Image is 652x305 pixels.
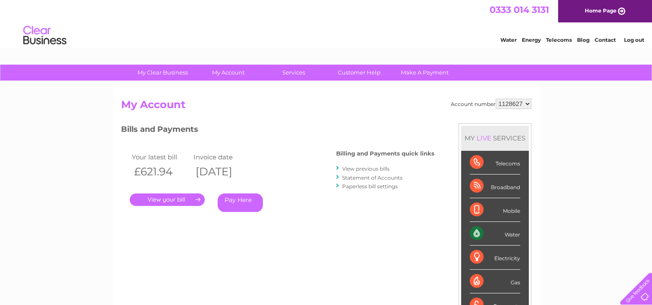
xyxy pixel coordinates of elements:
[470,222,520,246] div: Water
[500,37,517,43] a: Water
[342,165,390,172] a: View previous bills
[336,150,434,157] h4: Billing and Payments quick links
[127,65,198,81] a: My Clear Business
[490,4,549,15] a: 0333 014 3131
[470,198,520,222] div: Mobile
[121,123,434,138] h3: Bills and Payments
[546,37,572,43] a: Telecoms
[121,99,531,115] h2: My Account
[191,151,253,163] td: Invoice date
[258,65,329,81] a: Services
[522,37,541,43] a: Energy
[130,163,192,181] th: £621.94
[342,183,398,190] a: Paperless bill settings
[130,151,192,163] td: Your latest bill
[342,174,402,181] a: Statement of Accounts
[123,5,530,42] div: Clear Business is a trading name of Verastar Limited (registered in [GEOGRAPHIC_DATA] No. 3667643...
[130,193,205,206] a: .
[218,193,263,212] a: Pay Here
[624,37,644,43] a: Log out
[324,65,395,81] a: Customer Help
[470,246,520,269] div: Electricity
[193,65,264,81] a: My Account
[461,126,529,150] div: MY SERVICES
[451,99,531,109] div: Account number
[191,163,253,181] th: [DATE]
[23,22,67,49] img: logo.png
[470,270,520,293] div: Gas
[389,65,460,81] a: Make A Payment
[470,174,520,198] div: Broadband
[475,134,493,142] div: LIVE
[470,151,520,174] div: Telecoms
[595,37,616,43] a: Contact
[577,37,590,43] a: Blog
